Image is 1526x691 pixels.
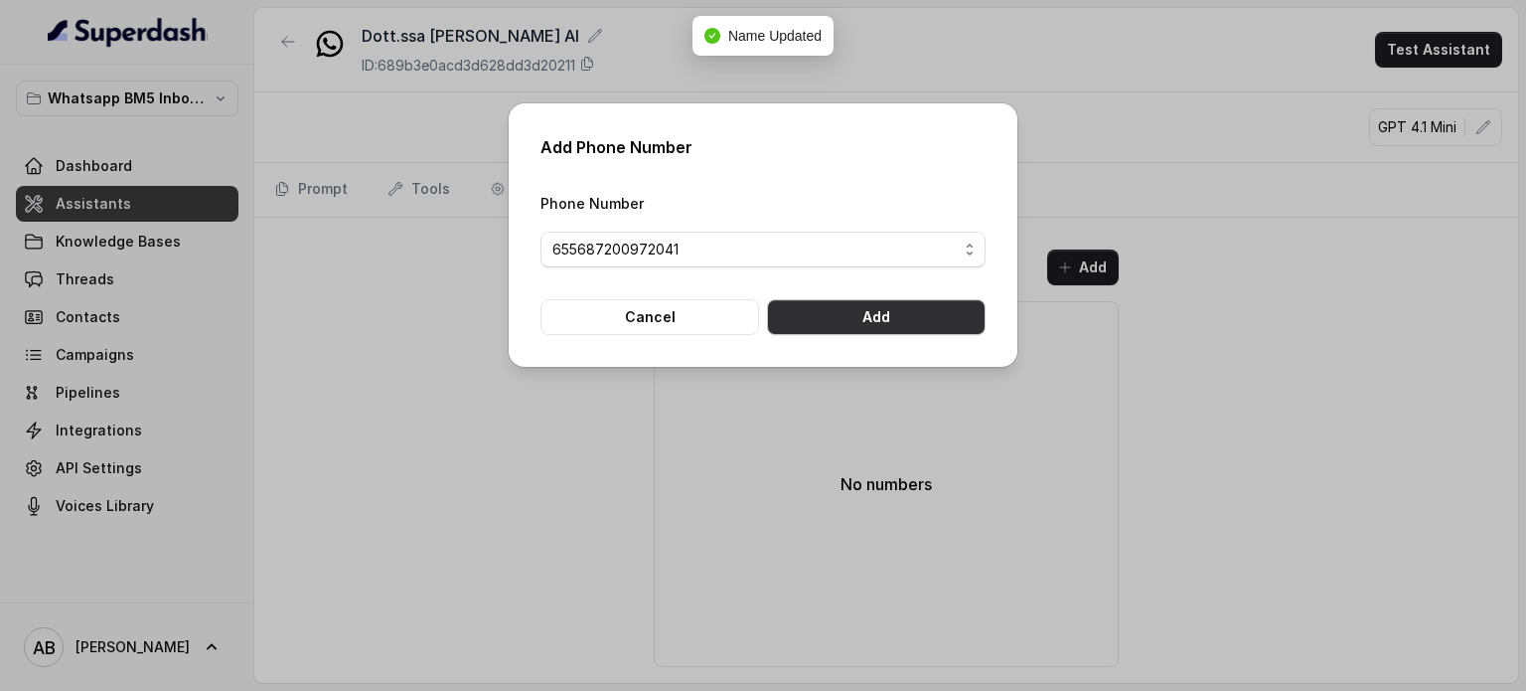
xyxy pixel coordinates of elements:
button: Add [767,299,986,335]
button: 655687200972041 [540,232,986,267]
span: Name Updated [728,28,822,44]
button: Cancel [540,299,759,335]
span: check-circle [704,28,720,44]
span: 655687200972041 [552,238,679,261]
label: Phone Number [540,195,644,212]
h2: Add Phone Number [540,135,986,159]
